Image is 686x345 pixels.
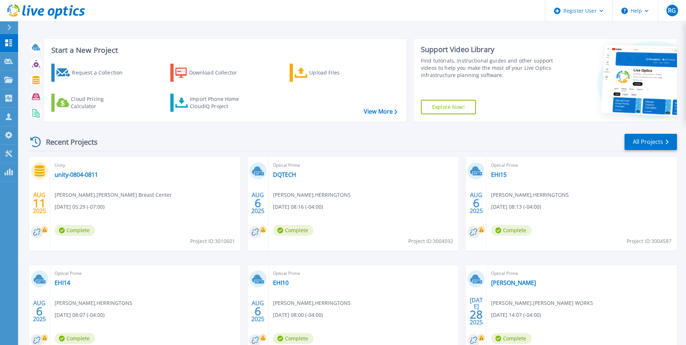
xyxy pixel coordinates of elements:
div: AUG 2025 [469,190,483,216]
div: AUG 2025 [33,190,46,216]
span: 6 [36,308,43,314]
span: [PERSON_NAME] , [PERSON_NAME] Breast Center [55,191,172,199]
span: [PERSON_NAME] , HERRINGTONS [273,191,351,199]
div: Cloud Pricing Calculator [71,95,129,110]
span: [DATE] 05:29 (-07:00) [55,203,105,211]
span: Complete [55,225,95,236]
span: 28 [470,311,483,318]
span: Complete [491,225,532,236]
span: Complete [491,333,532,344]
a: All Projects [625,134,677,150]
span: RG [668,8,676,13]
span: [PERSON_NAME] , HERRINGTONS [273,299,351,307]
span: 6 [255,200,261,206]
div: Find tutorials, instructional guides and other support videos to help you make the most of your L... [421,57,555,79]
span: [DATE] 08:07 (-04:00) [55,311,105,319]
span: Optical Prime [273,269,455,277]
a: EHI15 [491,171,507,178]
a: Explore Now! [421,100,476,114]
span: Project ID: 3004587 [627,237,672,245]
div: AUG 2025 [33,298,46,324]
a: EHI14 [55,279,70,286]
span: [PERSON_NAME] , HERRINGTONS [55,299,132,307]
span: Unity [55,161,236,169]
span: [DATE] 14:07 (-04:00) [491,311,541,319]
span: Complete [273,225,314,236]
span: 6 [255,308,261,314]
a: DQTECH [273,171,296,178]
a: unity-0804-0811 [55,171,98,178]
span: 11 [33,200,46,206]
a: View More [364,108,397,115]
div: Recent Projects [28,133,107,151]
a: Cloud Pricing Calculator [51,94,132,112]
div: Support Video Library [421,45,555,54]
span: Optical Prime [491,269,673,277]
a: EHI10 [273,279,289,286]
span: [DATE] 08:00 (-04:00) [273,311,323,319]
div: Import Phone Home CloudIQ Project [190,95,246,110]
div: AUG 2025 [251,298,265,324]
a: Upload Files [290,64,370,82]
span: Complete [273,333,314,344]
a: Download Collector [170,64,251,82]
span: Optical Prime [273,161,455,169]
div: AUG 2025 [251,190,265,216]
span: [DATE] 08:16 (-04:00) [273,203,323,211]
span: Project ID: 3010601 [190,237,235,245]
a: [PERSON_NAME] [491,279,536,286]
span: [DATE] 08:13 (-04:00) [491,203,541,211]
span: [PERSON_NAME] , [PERSON_NAME] WORKS [491,299,593,307]
h3: Start a New Project [51,46,397,54]
div: [DATE] 2025 [469,298,483,324]
span: Optical Prime [55,269,236,277]
div: Download Collector [189,65,247,80]
a: Request a Collection [51,64,132,82]
span: [PERSON_NAME] , HERRINGTONS [491,191,569,199]
span: Project ID: 3004592 [408,237,453,245]
span: Optical Prime [491,161,673,169]
span: Complete [55,333,95,344]
span: 6 [473,200,480,206]
div: Request a Collection [72,65,130,80]
div: Upload Files [309,65,367,80]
